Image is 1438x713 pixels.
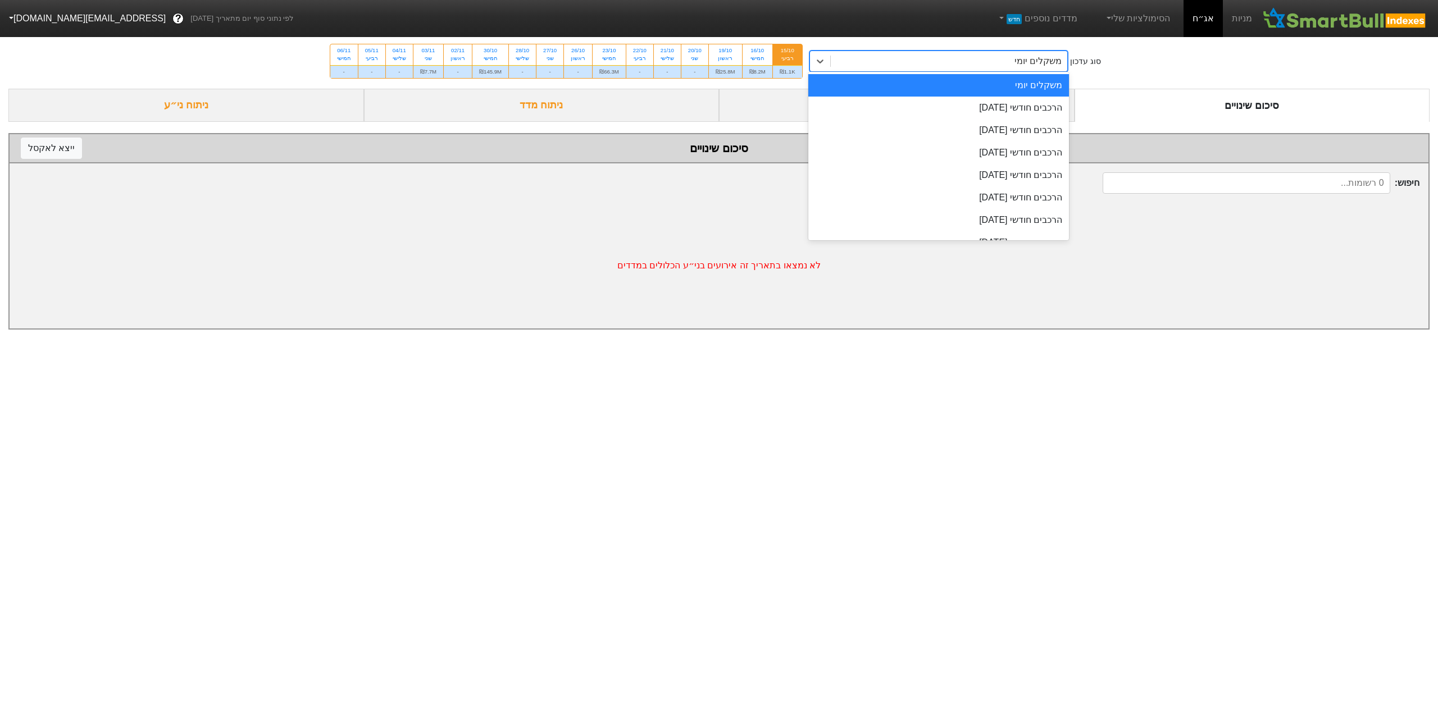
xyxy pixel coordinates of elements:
div: - [330,65,358,78]
span: ? [175,11,181,26]
span: חיפוש : [1103,172,1419,194]
span: חדש [1007,14,1022,24]
div: 19/10 [716,47,735,54]
div: 22/10 [633,47,647,54]
div: הרכבים חודשי [DATE] [808,231,1070,254]
div: הרכבים חודשי [DATE] [808,164,1070,186]
div: שני [688,54,702,62]
span: לפי נתוני סוף יום מתאריך [DATE] [190,13,293,24]
div: - [626,65,653,78]
div: סיכום שינויים [1075,89,1430,122]
div: 05/11 [365,47,379,54]
div: ראשון [716,54,735,62]
div: רביעי [365,54,379,62]
div: 23/10 [599,47,619,54]
input: 0 רשומות... [1103,172,1390,194]
div: 30/10 [479,47,502,54]
div: שני [543,54,557,62]
div: 16/10 [749,47,766,54]
div: משקלים יומי [1014,54,1062,68]
div: הרכבים חודשי [DATE] [808,119,1070,141]
div: 28/10 [516,47,529,54]
div: רביעי [780,54,795,62]
div: ₪8.2M [743,65,772,78]
div: 27/10 [543,47,557,54]
div: שלישי [661,54,674,62]
a: מדדים נוספיםחדש [993,7,1082,30]
div: חמישי [337,54,351,62]
div: - [536,65,563,78]
div: רביעי [633,54,647,62]
div: - [564,65,592,78]
div: חמישי [749,54,766,62]
img: SmartBull [1261,7,1429,30]
div: ₪1.1K [773,65,802,78]
div: - [654,65,681,78]
div: 02/11 [450,47,465,54]
div: חמישי [479,54,502,62]
div: - [386,65,413,78]
div: 26/10 [571,47,585,54]
div: 03/11 [420,47,436,54]
div: ₪25.8M [709,65,742,78]
button: ייצא לאקסל [21,138,82,159]
div: ראשון [571,54,585,62]
div: הרכבים חודשי [DATE] [808,186,1070,209]
div: סוג עדכון [1070,56,1101,67]
a: הסימולציות שלי [1100,7,1175,30]
div: הרכבים חודשי [DATE] [808,141,1070,164]
div: ניתוח ני״ע [8,89,364,122]
div: ₪66.3M [593,65,626,78]
div: שלישי [393,54,406,62]
div: 15/10 [780,47,795,54]
div: חמישי [599,54,619,62]
div: ראשון [450,54,465,62]
div: - [681,65,708,78]
div: הרכבים חודשי [DATE] [808,209,1070,231]
div: 20/10 [688,47,702,54]
div: 21/10 [661,47,674,54]
div: - [358,65,385,78]
div: לא נמצאו בתאריך זה אירועים בני״ע הכלולים במדדים [10,203,1428,328]
div: ניתוח מדד [364,89,720,122]
div: שני [420,54,436,62]
div: ביקושים והיצעים צפויים [719,89,1075,122]
div: 06/11 [337,47,351,54]
div: - [509,65,536,78]
div: הרכבים חודשי [DATE] [808,97,1070,119]
div: ₪7.7M [413,65,443,78]
div: ₪145.9M [472,65,508,78]
div: - [444,65,472,78]
div: סיכום שינויים [21,140,1417,157]
div: 04/11 [393,47,406,54]
div: שלישי [516,54,529,62]
div: משקלים יומי [808,74,1070,97]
